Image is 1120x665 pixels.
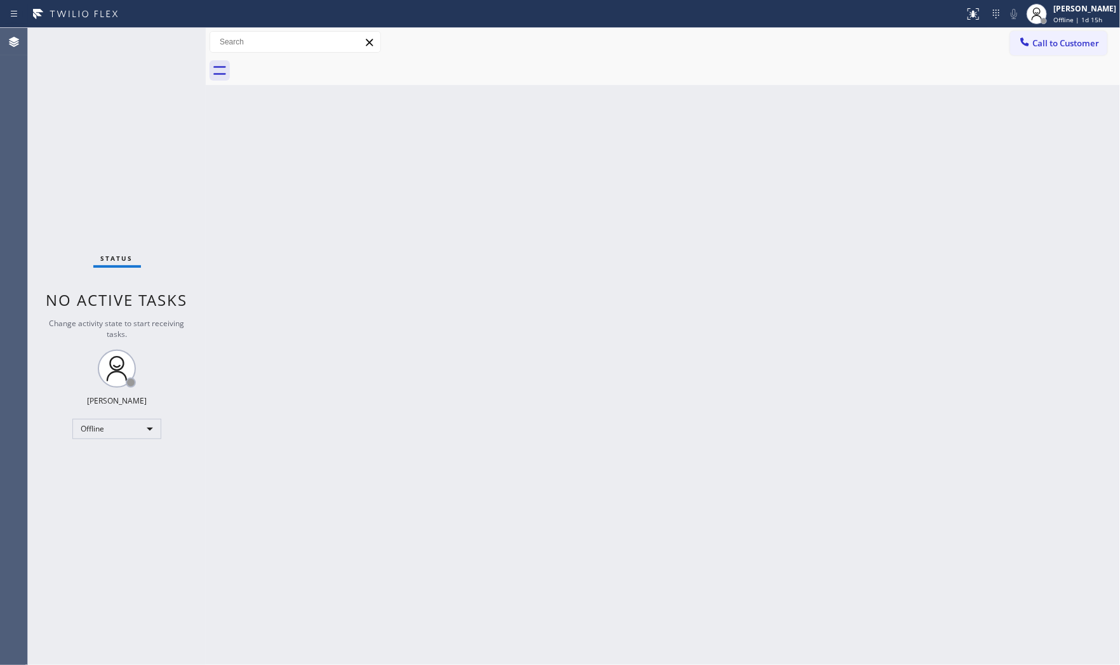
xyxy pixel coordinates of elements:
button: Call to Customer [1010,31,1107,55]
div: Offline [72,419,161,439]
div: [PERSON_NAME] [87,395,147,406]
span: Call to Customer [1032,37,1099,49]
span: Change activity state to start receiving tasks. [50,318,185,339]
span: No active tasks [46,289,188,310]
input: Search [210,32,380,52]
div: [PERSON_NAME] [1053,3,1116,14]
span: Status [101,254,133,263]
button: Mute [1005,5,1023,23]
span: Offline | 1d 15h [1053,15,1102,24]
